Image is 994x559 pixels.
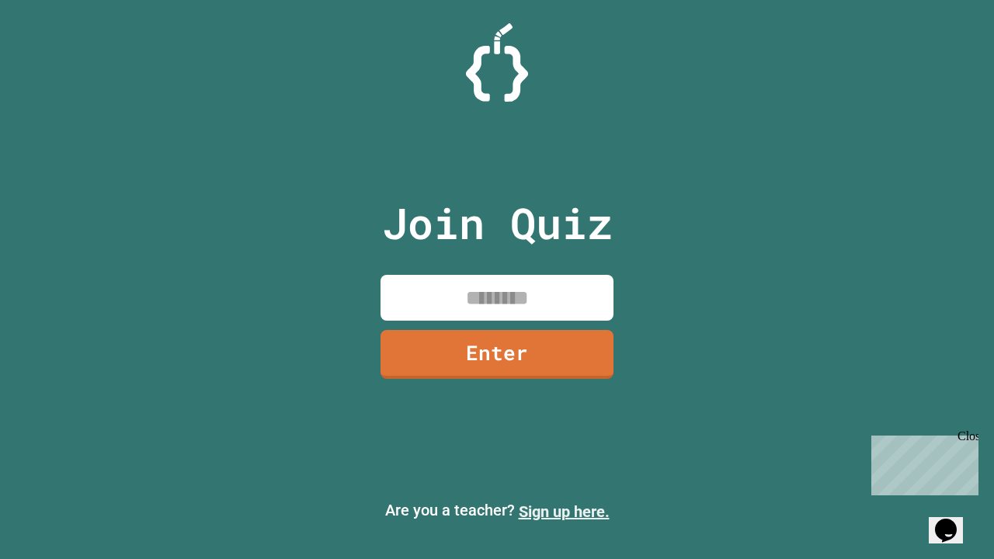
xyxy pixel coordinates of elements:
div: Chat with us now!Close [6,6,107,99]
iframe: chat widget [865,429,978,495]
p: Are you a teacher? [12,498,982,523]
p: Join Quiz [382,191,613,255]
img: Logo.svg [466,23,528,102]
a: Enter [381,330,613,379]
a: Sign up here. [519,502,610,521]
iframe: chat widget [929,497,978,543]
